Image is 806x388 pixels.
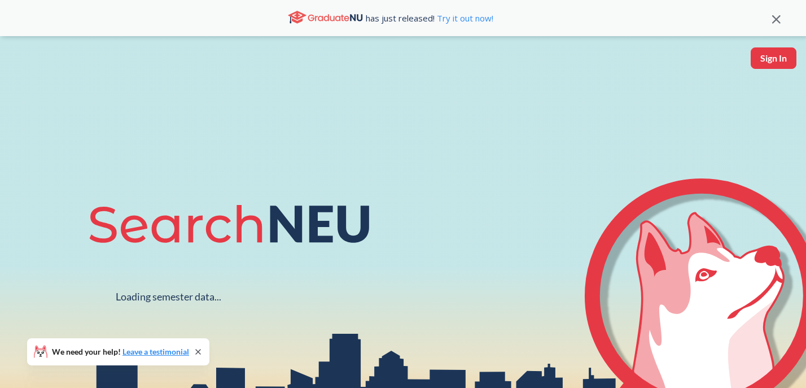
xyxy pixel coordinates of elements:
[11,47,38,82] img: sandbox logo
[11,47,38,85] a: sandbox logo
[751,47,796,69] button: Sign In
[116,290,221,303] div: Loading semester data...
[52,348,189,356] span: We need your help!
[366,12,493,24] span: has just released!
[122,347,189,356] a: Leave a testimonial
[435,12,493,24] a: Try it out now!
